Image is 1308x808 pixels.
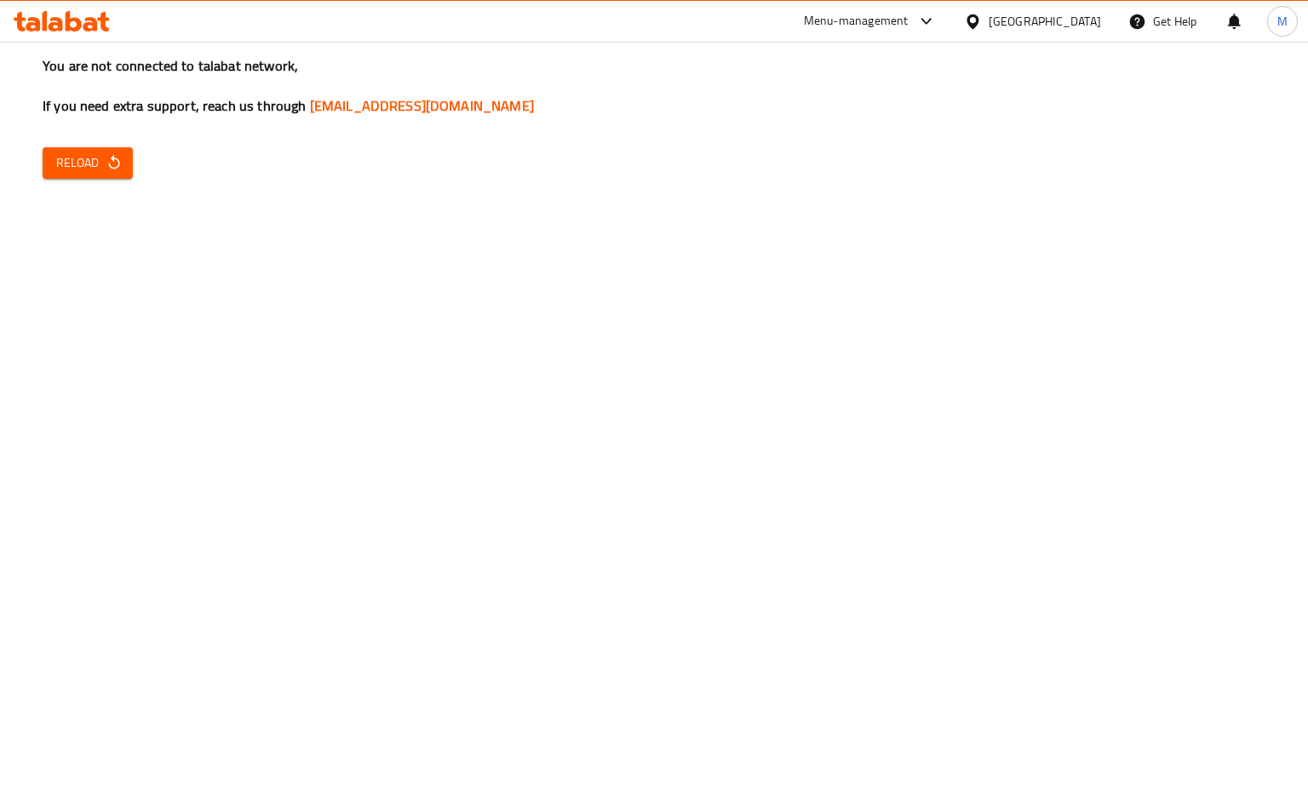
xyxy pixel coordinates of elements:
[989,12,1101,31] div: [GEOGRAPHIC_DATA]
[56,152,119,174] span: Reload
[43,147,133,179] button: Reload
[1277,12,1288,31] span: M
[43,56,1265,116] h3: You are not connected to talabat network, If you need extra support, reach us through
[310,93,534,118] a: [EMAIL_ADDRESS][DOMAIN_NAME]
[804,11,909,32] div: Menu-management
